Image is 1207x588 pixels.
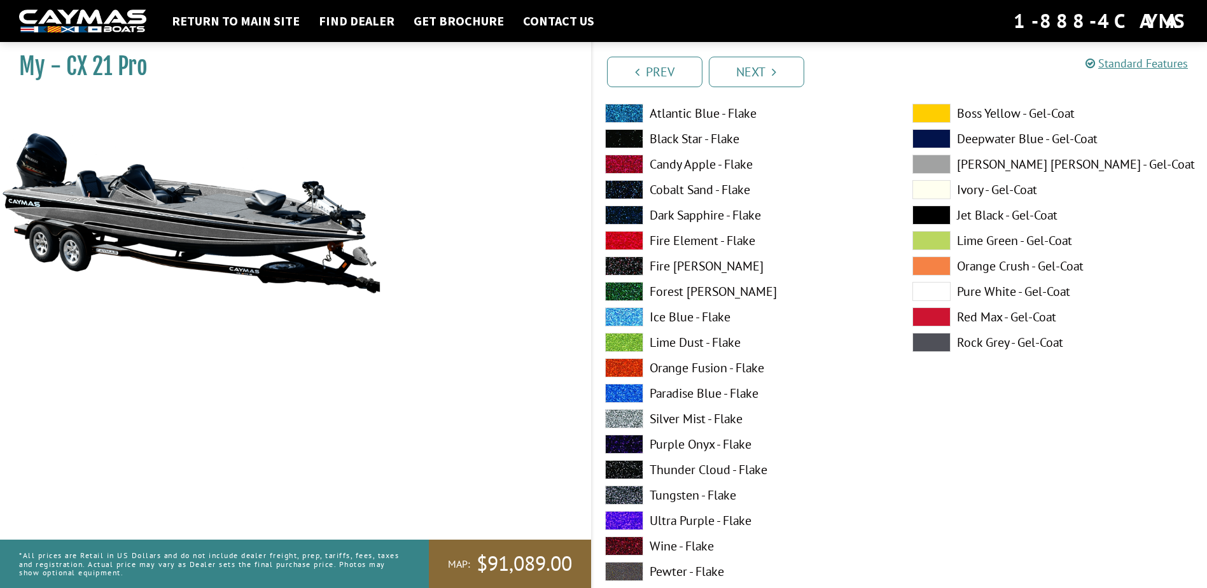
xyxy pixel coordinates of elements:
[605,536,887,556] label: Wine - Flake
[605,206,887,225] label: Dark Sapphire - Flake
[477,550,572,577] span: $91,089.00
[912,231,1194,250] label: Lime Green - Gel-Coat
[605,155,887,174] label: Candy Apple - Flake
[448,557,470,571] span: MAP:
[912,206,1194,225] label: Jet Black - Gel-Coat
[605,104,887,123] label: Atlantic Blue - Flake
[912,282,1194,301] label: Pure White - Gel-Coat
[19,10,146,33] img: white-logo-c9c8dbefe5ff5ceceb0f0178aa75bf4bb51f6bca0971e226c86eb53dfe498488.png
[605,231,887,250] label: Fire Element - Flake
[605,384,887,403] label: Paradise Blue - Flake
[429,540,591,588] a: MAP:$91,089.00
[912,104,1194,123] label: Boss Yellow - Gel-Coat
[605,333,887,352] label: Lime Dust - Flake
[19,545,400,583] p: *All prices are Retail in US Dollars and do not include dealer freight, prep, tariffs, fees, taxe...
[605,511,887,530] label: Ultra Purple - Flake
[912,307,1194,326] label: Red Max - Gel-Coat
[607,57,702,87] a: Prev
[605,282,887,301] label: Forest [PERSON_NAME]
[912,256,1194,276] label: Orange Crush - Gel-Coat
[165,13,306,29] a: Return to main site
[605,486,887,505] label: Tungsten - Flake
[912,129,1194,148] label: Deepwater Blue - Gel-Coat
[605,129,887,148] label: Black Star - Flake
[605,256,887,276] label: Fire [PERSON_NAME]
[1014,7,1188,35] div: 1-888-4CAYMAS
[517,13,601,29] a: Contact Us
[605,460,887,479] label: Thunder Cloud - Flake
[312,13,401,29] a: Find Dealer
[605,562,887,581] label: Pewter - Flake
[407,13,510,29] a: Get Brochure
[912,180,1194,199] label: Ivory - Gel-Coat
[605,435,887,454] label: Purple Onyx - Flake
[19,52,559,81] h1: My - CX 21 Pro
[605,307,887,326] label: Ice Blue - Flake
[912,333,1194,352] label: Rock Grey - Gel-Coat
[709,57,804,87] a: Next
[605,409,887,428] label: Silver Mist - Flake
[1085,56,1188,71] a: Standard Features
[605,180,887,199] label: Cobalt Sand - Flake
[605,358,887,377] label: Orange Fusion - Flake
[912,155,1194,174] label: [PERSON_NAME] [PERSON_NAME] - Gel-Coat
